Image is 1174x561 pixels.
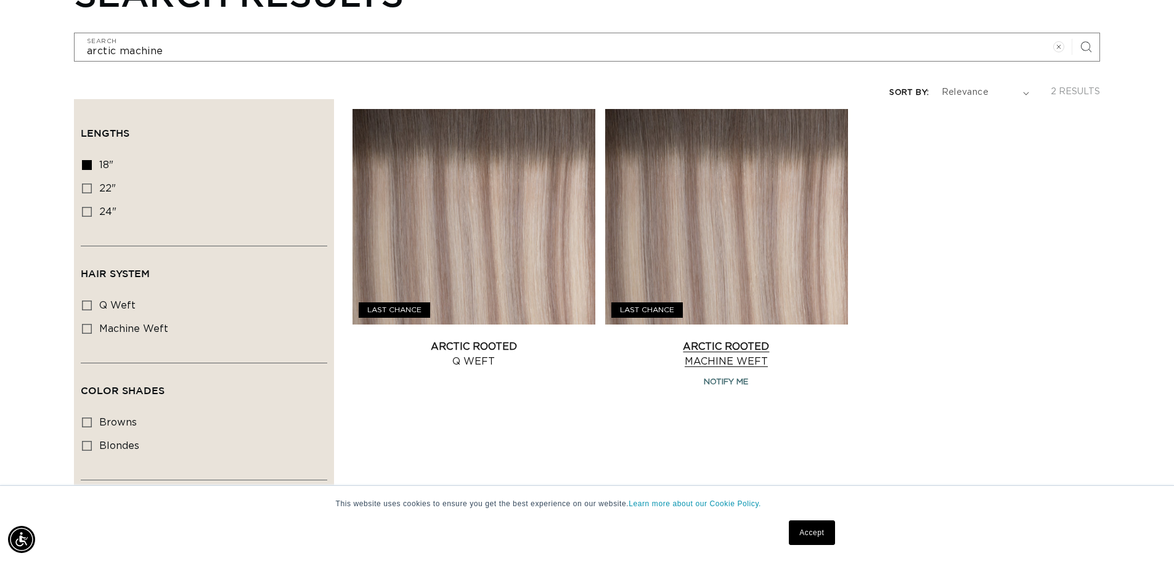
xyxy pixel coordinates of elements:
[353,339,595,369] a: Arctic Rooted Q Weft
[99,207,116,217] span: 24"
[789,520,834,545] a: Accept
[1045,33,1072,60] button: Clear search term
[99,418,137,427] span: browns
[889,89,929,97] label: Sort by:
[99,301,136,310] span: q weft
[605,339,848,369] a: Arctic Rooted Machine Weft
[629,499,761,508] a: Learn more about our Cookie Policy.
[81,480,327,525] summary: Color Technique (0 selected)
[99,184,116,193] span: 22"
[99,160,113,170] span: 18"
[99,441,139,451] span: blondes
[336,498,839,509] p: This website uses cookies to ensure you get the best experience on our website.
[8,526,35,553] div: Accessibility Menu
[81,363,327,408] summary: Color Shades (0 selected)
[81,268,150,279] span: Hair System
[75,33,1099,61] input: Search
[1112,502,1174,561] iframe: Chat Widget
[81,106,327,150] summary: Lengths (0 selected)
[1051,87,1100,96] span: 2 results
[81,385,165,396] span: Color Shades
[1072,33,1099,60] button: Search
[81,246,327,291] summary: Hair System (0 selected)
[99,324,168,334] span: machine weft
[81,127,129,139] span: Lengths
